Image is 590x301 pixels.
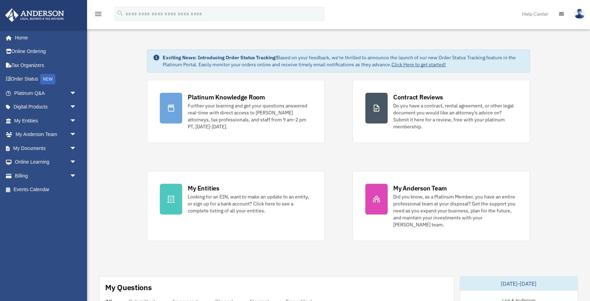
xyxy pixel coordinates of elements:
a: Billingarrow_drop_down [5,169,87,183]
div: My Questions [105,282,152,293]
div: Based on your feedback, we're thrilled to announce the launch of our new Order Status Tracking fe... [163,54,524,68]
div: [DATE]-[DATE] [460,277,578,291]
span: arrow_drop_down [70,128,84,142]
a: Order StatusNEW [5,72,87,86]
i: search [116,9,124,17]
div: My Anderson Team [393,184,447,193]
span: arrow_drop_down [70,86,84,100]
div: Platinum Knowledge Room [188,93,265,101]
a: Online Ordering [5,45,87,59]
a: My Entities Looking for an EIN, want to make an update to an entity, or sign up for a bank accoun... [147,171,325,241]
a: My Anderson Team Did you know, as a Platinum Member, you have an entire professional team at your... [352,171,530,241]
strong: Exciting News: Introducing Order Status Tracking! [163,54,277,61]
a: Platinum Q&Aarrow_drop_down [5,86,87,100]
a: Contract Reviews Do you have a contract, rental agreement, or other legal document you would like... [352,80,530,143]
img: User Pic [574,9,585,19]
a: Click Here to get started! [391,61,446,68]
a: Home [5,31,84,45]
a: Tax Organizers [5,58,87,72]
span: arrow_drop_down [70,114,84,128]
i: menu [94,10,102,18]
div: My Entities [188,184,219,193]
a: Online Learningarrow_drop_down [5,155,87,169]
span: arrow_drop_down [70,141,84,156]
div: Did you know, as a Platinum Member, you have an entire professional team at your disposal? Get th... [393,193,517,228]
div: Contract Reviews [393,93,443,101]
div: Further your learning and get your questions answered real-time with direct access to [PERSON_NAM... [188,102,312,130]
img: Anderson Advisors Platinum Portal [3,8,66,22]
div: NEW [40,74,55,84]
a: Digital Productsarrow_drop_down [5,100,87,114]
a: Platinum Knowledge Room Further your learning and get your questions answered real-time with dire... [147,80,325,143]
span: arrow_drop_down [70,169,84,183]
div: Do you have a contract, rental agreement, or other legal document you would like an attorney's ad... [393,102,517,130]
span: arrow_drop_down [70,155,84,170]
span: arrow_drop_down [70,100,84,114]
a: My Documentsarrow_drop_down [5,141,87,155]
a: My Anderson Teamarrow_drop_down [5,128,87,142]
a: menu [94,12,102,18]
a: Events Calendar [5,183,87,197]
a: My Entitiesarrow_drop_down [5,114,87,128]
div: Looking for an EIN, want to make an update to an entity, or sign up for a bank account? Click her... [188,193,312,214]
